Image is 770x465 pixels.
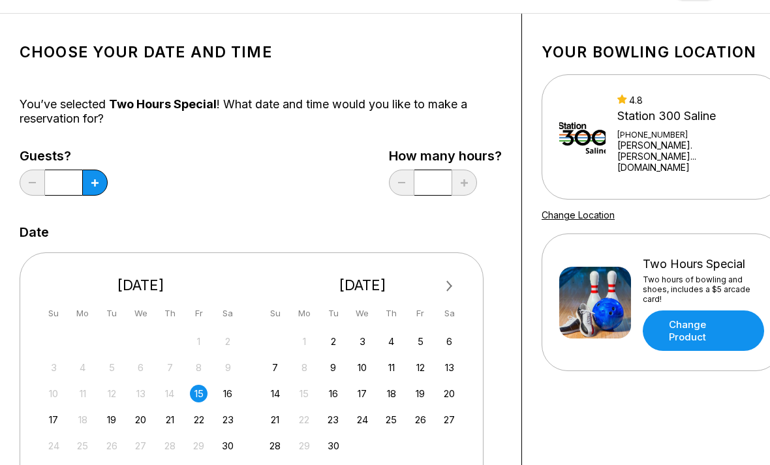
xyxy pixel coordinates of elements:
div: [DATE] [40,277,242,294]
h1: Choose your Date and time [20,43,502,61]
div: Not available Monday, August 4th, 2025 [74,359,91,376]
div: [DATE] [262,277,464,294]
div: Choose Thursday, September 4th, 2025 [382,333,400,350]
div: Choose Wednesday, September 24th, 2025 [354,411,371,428]
div: We [354,305,371,322]
div: Station 300 Saline [617,109,764,123]
div: Not available Sunday, August 10th, 2025 [45,385,63,402]
div: Not available Friday, August 29th, 2025 [190,437,208,455]
div: Not available Thursday, August 14th, 2025 [161,385,179,402]
div: Choose Tuesday, September 9th, 2025 [324,359,342,376]
div: month 2025-09 [265,331,461,455]
div: Choose Wednesday, September 10th, 2025 [354,359,371,376]
div: Not available Sunday, August 3rd, 2025 [45,359,63,376]
button: Next Month [439,276,460,297]
span: Two Hours Special [109,97,217,111]
div: You’ve selected ! What date and time would you like to make a reservation for? [20,97,502,126]
div: Choose Friday, September 26th, 2025 [412,411,429,428]
div: Not available Monday, September 8th, 2025 [296,359,313,376]
div: Tu [324,305,342,322]
div: Choose Tuesday, September 2nd, 2025 [324,333,342,350]
div: Not available Wednesday, August 13th, 2025 [132,385,149,402]
div: Choose Wednesday, September 17th, 2025 [354,385,371,402]
div: Not available Wednesday, August 27th, 2025 [132,437,149,455]
div: Choose Thursday, September 25th, 2025 [382,411,400,428]
div: Choose Tuesday, August 19th, 2025 [103,411,121,428]
div: Choose Sunday, September 21st, 2025 [266,411,284,428]
div: Sa [440,305,458,322]
div: Choose Friday, September 12th, 2025 [412,359,429,376]
div: Not available Thursday, August 7th, 2025 [161,359,179,376]
div: Not available Monday, September 22nd, 2025 [296,411,313,428]
div: Choose Tuesday, September 23rd, 2025 [324,411,342,428]
label: How many hours? [389,149,502,163]
div: Choose Friday, September 5th, 2025 [412,333,429,350]
div: Choose Sunday, September 28th, 2025 [266,437,284,455]
div: Choose Sunday, August 17th, 2025 [45,411,63,428]
div: Not available Monday, September 15th, 2025 [296,385,313,402]
div: Not available Saturday, August 9th, 2025 [219,359,237,376]
div: Choose Saturday, September 13th, 2025 [440,359,458,376]
div: Sa [219,305,237,322]
div: Not available Wednesday, August 6th, 2025 [132,359,149,376]
div: Choose Sunday, September 7th, 2025 [266,359,284,376]
div: Th [161,305,179,322]
div: Choose Saturday, September 20th, 2025 [440,385,458,402]
div: Not available Tuesday, August 5th, 2025 [103,359,121,376]
div: Choose Friday, September 19th, 2025 [412,385,429,402]
div: Choose Tuesday, September 16th, 2025 [324,385,342,402]
label: Date [20,225,49,239]
div: Choose Friday, August 15th, 2025 [190,385,208,402]
img: Station 300 Saline [559,101,606,173]
div: Not available Monday, September 1st, 2025 [296,333,313,350]
div: Mo [74,305,91,322]
div: Not available Friday, August 1st, 2025 [190,333,208,350]
div: Two hours of bowling and shoes, includes a $5 arcade card! [643,275,764,304]
div: Not available Tuesday, August 26th, 2025 [103,437,121,455]
div: Choose Friday, August 22nd, 2025 [190,411,208,428]
div: Two Hours Special [643,257,764,271]
div: Mo [296,305,313,322]
img: Two Hours Special [559,267,631,338]
label: Guests? [20,149,108,163]
div: Not available Monday, August 11th, 2025 [74,385,91,402]
div: Choose Tuesday, September 30th, 2025 [324,437,342,455]
div: Choose Saturday, August 30th, 2025 [219,437,237,455]
a: Change Product [643,310,764,351]
div: Not available Thursday, August 28th, 2025 [161,437,179,455]
div: Not available Monday, August 25th, 2025 [74,437,91,455]
div: Choose Sunday, September 14th, 2025 [266,385,284,402]
div: Not available Sunday, August 24th, 2025 [45,437,63,455]
div: Not available Monday, September 29th, 2025 [296,437,313,455]
div: Su [266,305,284,322]
div: Choose Wednesday, September 3rd, 2025 [354,333,371,350]
div: 4.8 [617,95,764,106]
div: Choose Saturday, August 23rd, 2025 [219,411,237,428]
div: Not available Friday, August 8th, 2025 [190,359,208,376]
div: Choose Thursday, September 18th, 2025 [382,385,400,402]
div: Tu [103,305,121,322]
a: [PERSON_NAME].[PERSON_NAME]...[DOMAIN_NAME] [617,140,764,173]
div: Choose Saturday, September 27th, 2025 [440,411,458,428]
div: Th [382,305,400,322]
a: Change Location [542,209,615,220]
div: Fr [412,305,429,322]
div: Not available Saturday, August 2nd, 2025 [219,333,237,350]
div: We [132,305,149,322]
div: Choose Thursday, August 21st, 2025 [161,411,179,428]
div: Su [45,305,63,322]
div: Choose Saturday, September 6th, 2025 [440,333,458,350]
div: Fr [190,305,208,322]
div: Choose Thursday, September 11th, 2025 [382,359,400,376]
div: Not available Monday, August 18th, 2025 [74,411,91,428]
div: [PHONE_NUMBER] [617,130,764,140]
div: Choose Saturday, August 16th, 2025 [219,385,237,402]
div: Not available Tuesday, August 12th, 2025 [103,385,121,402]
div: Choose Wednesday, August 20th, 2025 [132,411,149,428]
